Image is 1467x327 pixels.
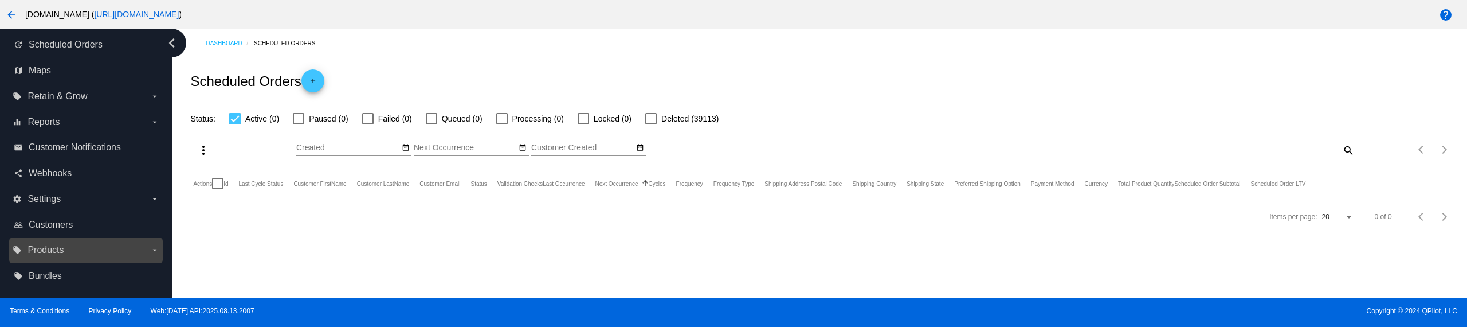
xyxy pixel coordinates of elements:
i: arrow_drop_down [150,194,159,204]
a: email Customer Notifications [14,138,159,157]
i: settings [13,194,22,204]
span: Queued (0) [442,112,483,126]
mat-icon: date_range [636,143,644,153]
i: chevron_left [163,34,181,52]
span: Customer Notifications [29,142,121,153]
mat-icon: help [1439,8,1453,22]
button: Change sorting for Frequency [676,180,703,187]
a: local_offer Bundles [14,267,159,285]
span: 20 [1322,213,1329,221]
button: Change sorting for PaymentMethod.Type [1031,180,1074,187]
button: Change sorting for Cycles [649,180,666,187]
mat-icon: add [306,77,320,91]
button: Change sorting for CustomerLastName [357,180,410,187]
i: local_offer [13,92,22,101]
span: Scheduled Orders [29,40,103,50]
span: Paused (0) [309,112,348,126]
i: email [14,143,23,152]
span: Bundles [29,271,62,281]
i: arrow_drop_down [150,246,159,255]
a: people_outline Customers [14,216,159,234]
button: Change sorting for Status [470,180,487,187]
i: map [14,66,23,75]
mat-header-cell: Actions [193,166,212,201]
i: update [14,40,23,49]
a: update Scheduled Orders [14,36,159,54]
span: Webhooks [29,168,72,178]
button: Change sorting for CustomerFirstName [293,180,346,187]
div: Items per page: [1269,213,1317,221]
button: Previous page [1410,205,1433,228]
a: map Maps [14,61,159,80]
span: Status: [190,114,215,123]
a: share Webhooks [14,164,159,182]
mat-icon: date_range [402,143,410,153]
mat-header-cell: Validation Checks [497,166,543,201]
button: Change sorting for Subtotal [1174,180,1240,187]
span: Reports [28,117,60,127]
button: Change sorting for CurrencyIso [1084,180,1108,187]
i: local_offer [13,246,22,255]
button: Change sorting for ShippingPostcode [764,180,842,187]
span: Active (0) [245,112,279,126]
span: Retain & Grow [28,91,87,102]
mat-icon: more_vert [197,143,210,157]
mat-header-cell: Total Product Quantity [1118,166,1174,201]
span: Failed (0) [378,112,412,126]
button: Change sorting for LifetimeValue [1251,180,1306,187]
input: Customer Created [531,143,634,153]
a: Terms & Conditions [10,307,69,315]
button: Change sorting for LastProcessingCycleId [239,180,284,187]
a: Web:[DATE] API:2025.08.13.2007 [151,307,254,315]
h2: Scheduled Orders [190,69,324,92]
i: arrow_drop_down [150,92,159,101]
mat-icon: search [1341,141,1355,159]
button: Change sorting for LastOccurrenceUtc [543,180,585,187]
span: Maps [29,65,51,76]
span: Settings [28,194,61,204]
mat-icon: date_range [519,143,527,153]
span: Products [28,245,64,255]
button: Change sorting for ShippingState [907,180,944,187]
i: people_outline [14,220,23,229]
span: [DOMAIN_NAME] ( ) [25,10,182,19]
div: 0 of 0 [1375,213,1392,221]
span: Deleted (39113) [661,112,719,126]
button: Change sorting for FrequencyType [713,180,755,187]
a: Dashboard [206,34,254,52]
button: Next page [1433,138,1456,161]
input: Created [296,143,399,153]
mat-icon: arrow_back [5,8,18,22]
button: Change sorting for Id [223,180,228,187]
span: Customers [29,220,73,230]
mat-select: Items per page: [1322,213,1354,221]
span: Copyright © 2024 QPilot, LLC [743,307,1457,315]
button: Previous page [1410,138,1433,161]
i: equalizer [13,118,22,127]
a: Privacy Policy [89,307,132,315]
button: Change sorting for PreferredShippingOption [954,180,1021,187]
i: arrow_drop_down [150,118,159,127]
span: Locked (0) [594,112,631,126]
input: Next Occurrence [414,143,517,153]
i: share [14,169,23,178]
a: [URL][DOMAIN_NAME] [94,10,179,19]
button: Change sorting for ShippingCountry [852,180,896,187]
span: Processing (0) [512,112,564,126]
i: local_offer [14,271,23,281]
button: Next page [1433,205,1456,228]
button: Change sorting for CustomerEmail [419,180,460,187]
a: Scheduled Orders [254,34,325,52]
button: Change sorting for NextOccurrenceUtc [595,180,638,187]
